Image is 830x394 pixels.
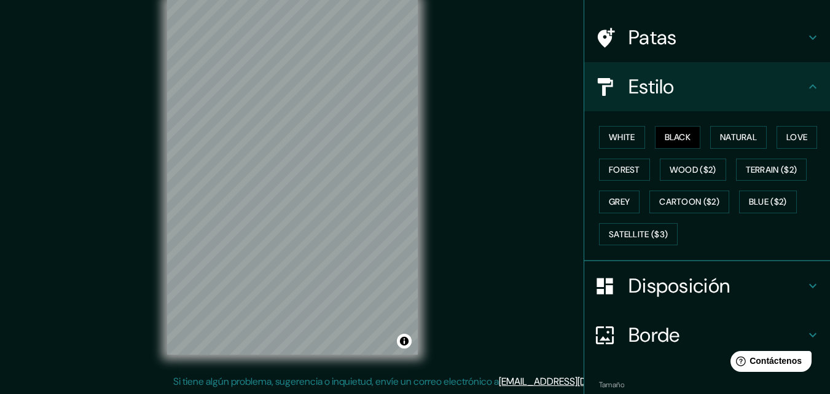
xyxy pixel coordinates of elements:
font: Patas [628,25,677,50]
button: Grey [599,191,640,213]
a: [EMAIL_ADDRESS][DOMAIN_NAME] [499,375,651,388]
button: Satellite ($3) [599,223,678,246]
iframe: Lanzador de widgets de ayuda [721,346,816,380]
button: Natural [710,126,767,149]
font: Disposición [628,273,730,299]
button: Forest [599,159,650,181]
button: White [599,126,645,149]
button: Terrain ($2) [736,159,807,181]
button: Blue ($2) [739,191,797,213]
font: Estilo [628,74,675,100]
font: Tamaño [599,380,624,390]
button: Activar o desactivar atribución [397,334,412,349]
div: Disposición [584,261,830,310]
button: Wood ($2) [660,159,726,181]
div: Estilo [584,62,830,111]
button: Love [777,126,817,149]
button: Black [655,126,701,149]
font: Borde [628,322,680,348]
button: Cartoon ($2) [649,191,729,213]
div: Borde [584,310,830,360]
div: Patas [584,13,830,62]
font: Si tiene algún problema, sugerencia o inquietud, envíe un correo electrónico a [173,375,499,388]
